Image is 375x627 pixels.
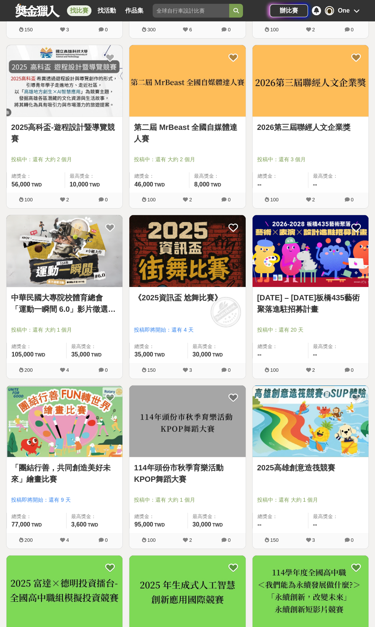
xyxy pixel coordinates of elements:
[189,197,192,203] span: 2
[95,5,119,16] a: 找活動
[11,513,62,520] span: 總獎金：
[24,197,33,203] span: 100
[90,182,100,188] span: TWD
[105,27,108,32] span: 0
[31,182,42,188] span: TWD
[147,197,156,203] span: 100
[70,181,88,188] span: 10,000
[270,197,279,203] span: 100
[134,181,153,188] span: 46,000
[134,496,241,504] span: 投稿中：還有 大約 1 個月
[192,351,211,358] span: 30,000
[7,45,122,117] img: Cover Image
[129,556,245,627] img: Cover Image
[134,122,241,144] a: 第二屆 MrBeast 全國自媒體達人賽
[253,215,368,287] img: Cover Image
[134,351,153,358] span: 35,000
[71,351,90,358] span: 35,000
[71,343,118,350] span: 最高獎金：
[134,172,184,180] span: 總獎金：
[338,6,350,15] div: One
[313,172,364,180] span: 最高獎金：
[134,292,241,303] a: 《2025資訊盃 尬舞比賽》
[313,343,364,350] span: 最高獎金：
[31,522,42,528] span: TWD
[134,343,183,350] span: 總獎金：
[154,182,165,188] span: TWD
[351,537,354,543] span: 0
[134,326,241,334] span: 投稿即將開始：還有 4 天
[153,4,229,18] input: 全球自行車設計比賽
[66,197,69,203] span: 2
[258,172,303,180] span: 總獎金：
[257,292,364,315] a: [DATE] – [DATE]板橋435藝術聚落進駐招募計畫
[66,367,69,373] span: 4
[192,343,241,350] span: 最高獎金：
[312,197,315,203] span: 2
[7,215,122,287] img: Cover Image
[129,215,245,287] img: Cover Image
[257,496,364,504] span: 投稿中：還有 大約 1 個月
[24,27,33,32] span: 150
[312,537,315,543] span: 3
[66,537,69,543] span: 4
[154,352,165,358] span: TWD
[11,343,62,350] span: 總獎金：
[11,496,118,504] span: 投稿即將開始：還有 9 天
[270,4,308,17] div: 辦比賽
[258,351,262,358] span: --
[66,27,69,32] span: 3
[134,513,183,520] span: 總獎金：
[35,352,45,358] span: TWD
[212,522,223,528] span: TWD
[134,521,153,528] span: 95,000
[105,537,108,543] span: 0
[11,156,118,164] span: 投稿中：還有 大約 2 個月
[257,462,364,473] a: 2025高雄創意造筏競賽
[105,197,108,203] span: 0
[11,462,118,485] a: 「團結行善，共同創造美好未來」繪畫比賽
[270,367,279,373] span: 100
[189,537,192,543] span: 2
[228,537,230,543] span: 0
[258,343,303,350] span: 總獎金：
[312,367,315,373] span: 2
[313,521,317,528] span: --
[228,27,230,32] span: 0
[122,5,147,16] a: 作品集
[129,386,245,457] a: Cover Image
[67,5,91,16] a: 找比賽
[253,556,368,627] img: Cover Image
[105,367,108,373] span: 0
[7,556,122,627] img: Cover Image
[351,197,354,203] span: 0
[7,386,122,457] img: Cover Image
[11,326,118,334] span: 投稿中：還有 大約 1 個月
[147,367,156,373] span: 150
[194,172,241,180] span: 最高獎金：
[129,45,245,117] img: Cover Image
[212,352,223,358] span: TWD
[325,6,334,15] div: O
[134,156,241,164] span: 投稿中：還有 大約 2 個月
[192,513,241,520] span: 最高獎金：
[313,513,364,520] span: 最高獎金：
[257,326,364,334] span: 投稿中：還有 20 天
[70,172,118,180] span: 最高獎金：
[228,367,230,373] span: 0
[313,351,317,358] span: --
[88,522,98,528] span: TWD
[189,367,192,373] span: 3
[257,122,364,133] a: 2026第三屆聯經人文企業獎
[312,27,315,32] span: 2
[134,462,241,485] a: 114年頭份市秋季育樂活動 KPOP舞蹈大賽
[228,197,230,203] span: 0
[147,537,156,543] span: 100
[351,367,354,373] span: 0
[71,513,118,520] span: 最高獎金：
